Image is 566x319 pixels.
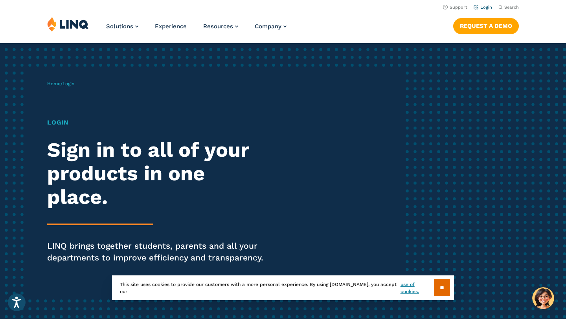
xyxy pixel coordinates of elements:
[112,275,454,300] div: This site uses cookies to provide our customers with a more personal experience. By using [DOMAIN...
[47,118,265,127] h1: Login
[203,23,233,30] span: Resources
[47,138,265,209] h2: Sign in to all of your products in one place.
[47,81,74,86] span: /
[47,16,89,31] img: LINQ | K‑12 Software
[203,23,238,30] a: Resources
[106,23,133,30] span: Solutions
[106,23,138,30] a: Solutions
[155,23,187,30] a: Experience
[255,23,281,30] span: Company
[62,81,74,86] span: Login
[474,5,492,10] a: Login
[47,240,265,264] p: LINQ brings together students, parents and all your departments to improve efficiency and transpa...
[443,5,467,10] a: Support
[255,23,287,30] a: Company
[532,287,554,309] button: Hello, have a question? Let’s chat.
[47,81,61,86] a: Home
[453,18,519,34] a: Request a Demo
[106,16,287,42] nav: Primary Navigation
[504,5,519,10] span: Search
[498,4,519,10] button: Open Search Bar
[401,281,434,295] a: use of cookies.
[453,16,519,34] nav: Button Navigation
